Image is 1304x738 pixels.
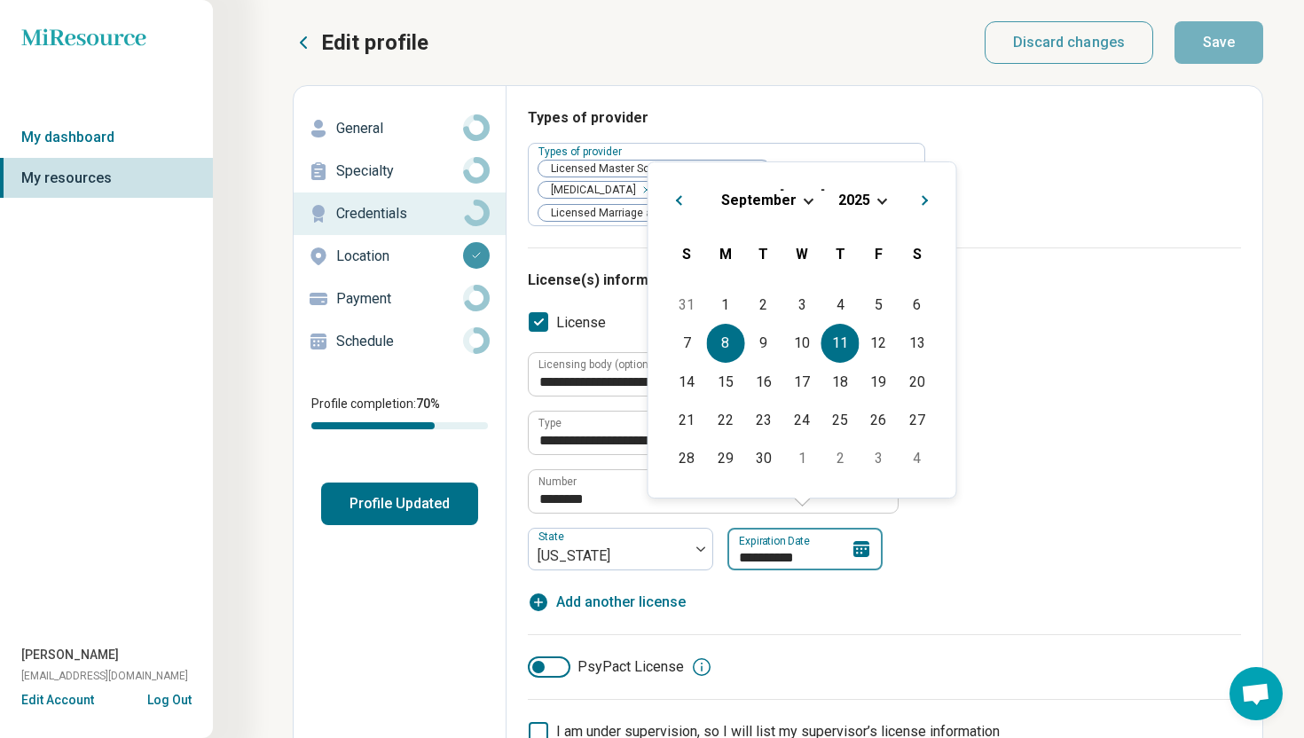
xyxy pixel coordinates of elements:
[529,412,898,454] input: credential.licenses.0.name
[528,656,684,678] label: PsyPact License
[21,691,94,710] button: Edit Account
[706,235,744,273] div: Monday
[668,324,706,362] div: Choose Sunday, September 7th, 2025
[821,439,860,477] div: Choose Thursday, October 2nd, 2025
[1174,21,1263,64] button: Save
[898,363,936,401] div: Choose Saturday, September 20th, 2025
[782,286,821,324] div: Choose Wednesday, September 3rd, 2025
[706,401,744,439] div: Choose Monday, September 22nd, 2025
[668,286,936,477] div: Month September, 2025
[556,592,686,613] span: Add another license
[860,324,898,362] div: Choose Friday, September 12th, 2025
[538,531,568,544] label: State
[321,483,478,525] button: Profile Updated
[838,192,870,208] span: 2025
[744,363,782,401] div: Choose Tuesday, September 16th, 2025
[294,235,506,278] a: Location
[860,286,898,324] div: Choose Friday, September 5th, 2025
[21,646,119,664] span: [PERSON_NAME]
[821,235,860,273] div: Thursday
[744,401,782,439] div: Choose Tuesday, September 23rd, 2025
[528,592,686,613] button: Add another license
[528,270,1241,291] h3: License(s) information
[556,312,606,334] span: License
[294,278,506,320] a: Payment
[782,363,821,401] div: Choose Wednesday, September 17th, 2025
[744,286,782,324] div: Choose Tuesday, September 2nd, 2025
[860,235,898,273] div: Friday
[528,107,1241,129] h3: Types of provider
[336,331,463,352] p: Schedule
[294,107,506,150] a: General
[914,184,942,212] button: Next Month
[538,359,661,370] label: Licensing body (optional)
[538,182,641,199] span: [MEDICAL_DATA]
[706,324,744,362] div: Choose Monday, September 8th, 2025
[21,668,188,684] span: [EMAIL_ADDRESS][DOMAIN_NAME]
[898,286,936,324] div: Choose Saturday, September 6th, 2025
[294,320,506,363] a: Schedule
[663,184,942,209] h2: [DATE]
[706,286,744,324] div: Choose Monday, September 1st, 2025
[538,205,792,222] span: Licensed Marriage and Family Therapist (LMFT)
[668,363,706,401] div: Choose Sunday, September 14th, 2025
[898,324,936,362] div: Choose Saturday, September 13th, 2025
[860,439,898,477] div: Choose Friday, October 3rd, 2025
[744,235,782,273] div: Tuesday
[821,286,860,324] div: Choose Thursday, September 4th, 2025
[538,145,625,158] label: Types of provider
[336,203,463,224] p: Credentials
[663,184,691,212] button: Previous Month
[898,401,936,439] div: Choose Saturday, September 27th, 2025
[898,235,936,273] div: Saturday
[782,401,821,439] div: Choose Wednesday, September 24th, 2025
[985,21,1154,64] button: Discard changes
[668,286,706,324] div: Choose Sunday, August 31st, 2025
[821,324,860,362] div: Choose Thursday, September 11th, 2025
[860,401,898,439] div: Choose Friday, September 26th, 2025
[782,439,821,477] div: Choose Wednesday, October 1st, 2025
[294,150,506,192] a: Specialty
[744,439,782,477] div: Choose Tuesday, September 30th, 2025
[538,161,752,177] span: Licensed Master Social Worker (LMSW)
[668,235,706,273] div: Sunday
[293,28,428,57] button: Edit profile
[821,363,860,401] div: Choose Thursday, September 18th, 2025
[336,161,463,182] p: Specialty
[782,324,821,362] div: Choose Wednesday, September 10th, 2025
[744,324,782,362] div: Choose Tuesday, September 9th, 2025
[706,363,744,401] div: Choose Monday, September 15th, 2025
[721,192,797,208] span: September
[668,439,706,477] div: Choose Sunday, September 28th, 2025
[782,235,821,273] div: Wednesday
[648,161,957,499] div: Choose Date
[898,439,936,477] div: Choose Saturday, October 4th, 2025
[416,396,440,411] span: 70 %
[294,384,506,440] div: Profile completion:
[860,363,898,401] div: Choose Friday, September 19th, 2025
[538,476,577,487] label: Number
[311,422,488,429] div: Profile completion
[538,418,562,428] label: Type
[321,28,428,57] p: Edit profile
[821,401,860,439] div: Choose Thursday, September 25th, 2025
[336,246,463,267] p: Location
[336,118,463,139] p: General
[336,288,463,310] p: Payment
[668,401,706,439] div: Choose Sunday, September 21st, 2025
[147,691,192,705] button: Log Out
[1229,667,1283,720] div: Open chat
[294,192,506,235] a: Credentials
[706,439,744,477] div: Choose Monday, September 29th, 2025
